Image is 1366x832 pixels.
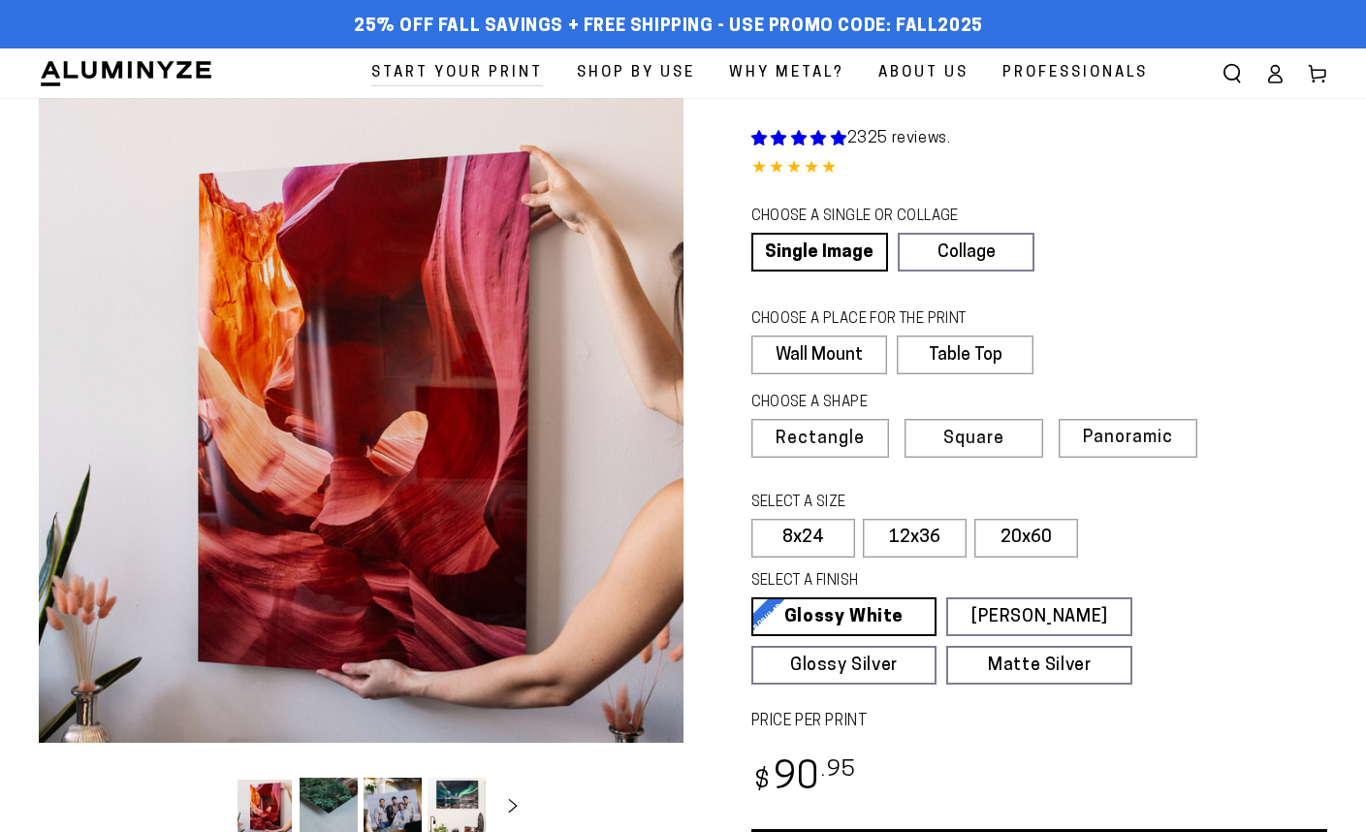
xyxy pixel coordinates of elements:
button: Slide left [187,785,230,828]
a: [PERSON_NAME] [946,597,1132,636]
span: $ [754,769,771,795]
a: Matte Silver [946,646,1132,685]
span: Rectangle [776,431,865,448]
label: 20x60 [974,519,1078,558]
legend: CHOOSE A SHAPE [751,393,1019,414]
label: 8x24 [751,519,855,558]
span: Why Metal? [729,60,844,86]
legend: SELECT A FINISH [751,571,1090,592]
span: Panoramic [1083,429,1173,447]
label: PRICE PER PRINT [751,711,1328,733]
span: About Us [878,60,969,86]
bdi: 90 [751,760,857,798]
span: 25% off FALL Savings + Free Shipping - Use Promo Code: FALL2025 [354,16,983,38]
a: Why Metal? [715,48,859,98]
img: Aluminyze [39,59,213,88]
label: Table Top [897,336,1033,374]
a: Shop By Use [562,48,710,98]
sup: .95 [821,759,856,782]
legend: CHOOSE A SINGLE OR COLLAGE [751,207,1017,228]
legend: SELECT A SIZE [751,493,1010,514]
label: Wall Mount [751,336,888,374]
a: Glossy White [751,597,937,636]
span: Shop By Use [577,60,695,86]
span: Square [943,431,1004,448]
label: 12x36 [863,519,967,558]
legend: CHOOSE A PLACE FOR THE PRINT [751,309,1016,331]
div: 4.85 out of 5.0 stars [751,155,1328,183]
a: Start Your Print [357,48,557,98]
a: Single Image [751,233,888,272]
a: About Us [864,48,983,98]
span: Start Your Print [371,60,543,86]
a: Glossy Silver [751,646,937,685]
span: Professionals [1002,60,1148,86]
a: Professionals [988,48,1162,98]
summary: Search our site [1211,52,1254,95]
button: Slide right [492,785,534,828]
a: Collage [898,233,1034,272]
